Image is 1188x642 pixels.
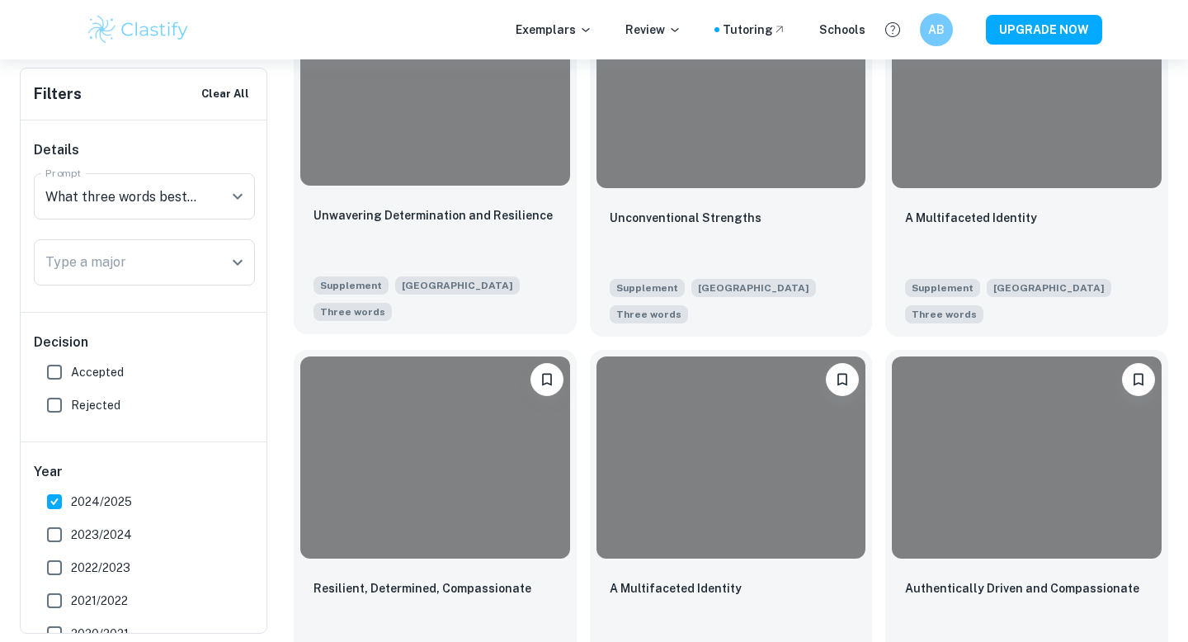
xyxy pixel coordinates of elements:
[905,579,1139,597] p: Authentically Driven and Compassionate
[723,21,786,39] a: Tutoring
[395,276,520,295] span: [GEOGRAPHIC_DATA]
[927,21,946,39] h6: AB
[1122,363,1155,396] button: Bookmark
[71,493,132,511] span: 2024/2025
[691,279,816,297] span: [GEOGRAPHIC_DATA]
[34,140,255,160] h6: Details
[610,279,685,297] span: Supplement
[610,304,688,323] span: What three words best describe you?
[313,301,392,321] span: What three words best describe you?
[71,363,124,381] span: Accepted
[86,13,191,46] img: Clastify logo
[616,307,681,322] span: Three words
[71,592,128,610] span: 2021/2022
[610,209,761,227] p: Unconventional Strengths
[879,16,907,44] button: Help and Feedback
[34,83,82,106] h6: Filters
[530,363,563,396] button: Bookmark
[34,333,255,352] h6: Decision
[905,304,983,323] span: What three words best describe you?
[71,559,130,577] span: 2022/2023
[987,279,1111,297] span: [GEOGRAPHIC_DATA]
[313,206,553,224] p: Unwavering Determination and Resilience
[34,462,255,482] h6: Year
[313,579,531,597] p: Resilient, Determined, Compassionate
[226,185,249,208] button: Open
[516,21,592,39] p: Exemplars
[71,396,120,414] span: Rejected
[905,209,1037,227] p: A Multifaceted Identity
[826,363,859,396] button: Bookmark
[45,166,82,180] label: Prompt
[313,276,389,295] span: Supplement
[610,579,742,597] p: A Multifaceted Identity
[226,251,249,274] button: Open
[625,21,681,39] p: Review
[912,307,977,322] span: Three words
[197,82,253,106] button: Clear All
[320,304,385,319] span: Three words
[71,526,132,544] span: 2023/2024
[905,279,980,297] span: Supplement
[920,13,953,46] button: AB
[819,21,865,39] a: Schools
[986,15,1102,45] button: UPGRADE NOW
